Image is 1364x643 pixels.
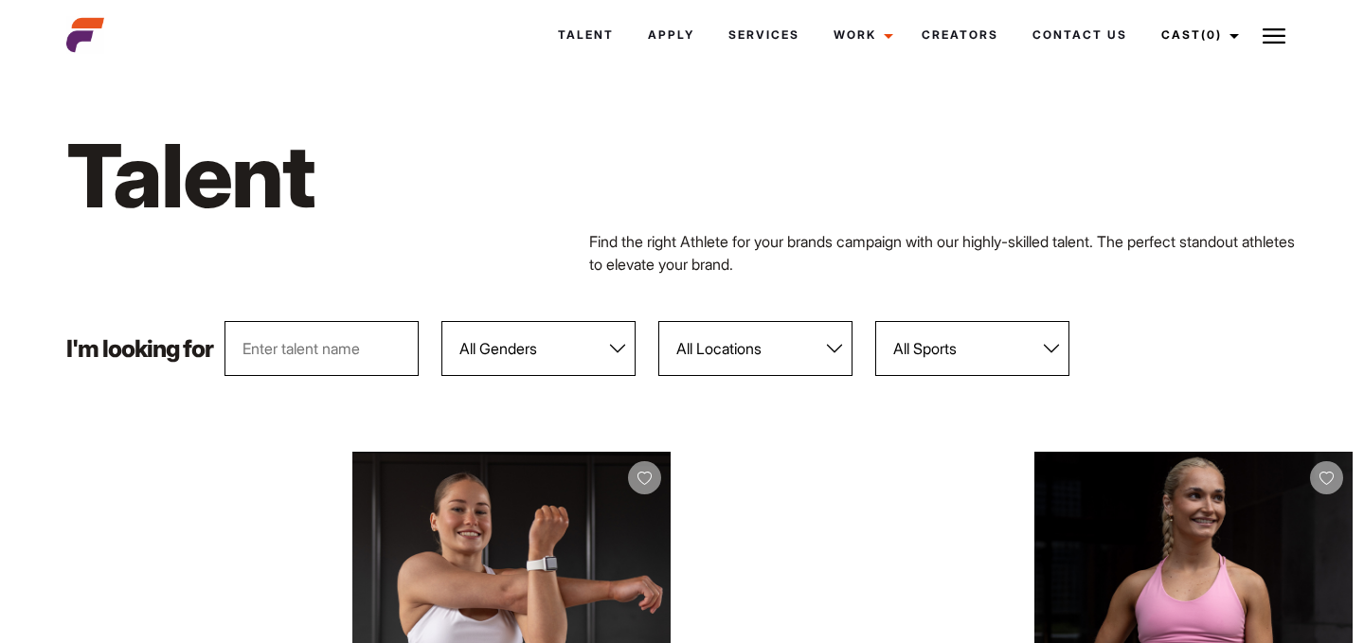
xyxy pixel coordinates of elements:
[589,230,1299,276] p: Find the right Athlete for your brands campaign with our highly-skilled talent. The perfect stand...
[224,321,419,376] input: Enter talent name
[66,16,104,54] img: cropped-aefm-brand-fav-22-square.png
[631,9,711,61] a: Apply
[1201,27,1222,42] span: (0)
[1015,9,1144,61] a: Contact Us
[66,121,776,230] h1: Talent
[1263,25,1285,47] img: Burger icon
[817,9,905,61] a: Work
[1144,9,1250,61] a: Cast(0)
[66,337,213,361] p: I'm looking for
[711,9,817,61] a: Services
[905,9,1015,61] a: Creators
[541,9,631,61] a: Talent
